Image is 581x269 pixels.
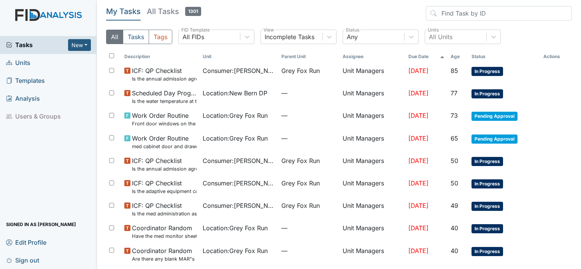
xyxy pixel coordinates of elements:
[203,111,268,120] span: Location : Grey Fox Run
[471,179,503,188] span: In Progress
[471,67,503,76] span: In Progress
[123,30,149,44] button: Tasks
[132,201,197,217] span: ICF: QP Checklist Is the med administration assessment current? (document the date in the comment...
[132,165,197,172] small: Is the annual admission agreement current? (document the date in the comment section)
[468,50,540,63] th: Toggle SortBy
[6,75,45,87] span: Templates
[185,7,201,16] span: 1301
[106,30,172,44] div: Type filter
[448,50,468,63] th: Toggle SortBy
[132,246,195,263] span: Coordinator Random Are there any blank MAR"s
[203,89,267,98] span: Location : New Bern DP
[429,32,452,41] div: All Units
[451,67,458,74] span: 85
[451,179,458,187] span: 50
[132,120,197,127] small: Front door windows on the door
[471,224,503,233] span: In Progress
[408,202,429,209] span: [DATE]
[132,156,197,172] span: ICF: QP Checklist Is the annual admission agreement current? (document the date in the comment se...
[471,112,518,121] span: Pending Approval
[281,179,320,188] span: Grey Fox Run
[340,153,405,176] td: Unit Managers
[340,63,405,85] td: Unit Managers
[281,66,320,75] span: Grey Fox Run
[109,53,114,58] input: Toggle All Rows Selected
[426,6,572,21] input: Find Task by ID
[408,179,429,187] span: [DATE]
[203,246,268,255] span: Location : Grey Fox Run
[68,39,91,51] button: New
[408,134,429,142] span: [DATE]
[408,157,429,165] span: [DATE]
[281,201,320,210] span: Grey Fox Run
[121,50,200,63] th: Toggle SortBy
[6,93,40,104] span: Analysis
[265,32,314,41] div: Incomplete Tasks
[132,111,197,127] span: Work Order Routine Front door windows on the door
[340,220,405,243] td: Unit Managers
[132,233,197,240] small: Have the med monitor sheets been filled out?
[408,247,429,255] span: [DATE]
[132,75,197,82] small: Is the annual admission agreement current? (document the date in the comment section)
[278,50,340,63] th: Toggle SortBy
[132,98,197,105] small: Is the water temperature at the kitchen sink between 100 to 110 degrees?
[340,198,405,220] td: Unit Managers
[281,223,337,233] span: —
[106,6,141,17] h5: My Tasks
[340,50,405,63] th: Assignee
[200,50,278,63] th: Toggle SortBy
[6,218,76,230] span: Signed in as [PERSON_NAME]
[451,157,458,165] span: 50
[281,111,337,120] span: —
[132,255,195,263] small: Are there any blank MAR"s
[408,89,429,97] span: [DATE]
[6,57,30,69] span: Units
[451,247,458,255] span: 40
[471,134,518,144] span: Pending Approval
[340,243,405,266] td: Unit Managers
[203,201,275,210] span: Consumer : [PERSON_NAME]
[340,85,405,108] td: Unit Managers
[203,156,275,165] span: Consumer : [PERSON_NAME]
[132,223,197,240] span: Coordinator Random Have the med monitor sheets been filled out?
[451,89,457,97] span: 77
[106,30,123,44] button: All
[6,254,39,266] span: Sign out
[471,247,503,256] span: In Progress
[471,157,503,166] span: In Progress
[408,224,429,232] span: [DATE]
[340,131,405,153] td: Unit Managers
[132,188,197,195] small: Is the adaptive equipment consent current? (document the date in the comment section)
[6,40,68,49] a: Tasks
[132,179,197,195] span: ICF: QP Checklist Is the adaptive equipment consent current? (document the date in the comment se...
[183,32,204,41] div: All FIDs
[281,156,320,165] span: Grey Fox Run
[451,202,458,209] span: 49
[149,30,172,44] button: Tags
[347,32,358,41] div: Any
[451,134,458,142] span: 65
[6,236,46,248] span: Edit Profile
[132,66,197,82] span: ICF: QP Checklist Is the annual admission agreement current? (document the date in the comment se...
[132,210,197,217] small: Is the med administration assessment current? (document the date in the comment section)
[132,89,197,105] span: Scheduled Day Program Inspection Is the water temperature at the kitchen sink between 100 to 110 ...
[132,143,197,150] small: med cabinet door and drawer
[451,224,458,232] span: 40
[281,89,337,98] span: —
[471,89,503,98] span: In Progress
[203,66,275,75] span: Consumer : [PERSON_NAME]
[203,179,275,188] span: Consumer : [PERSON_NAME]
[147,6,201,17] h5: All Tasks
[451,112,458,119] span: 73
[471,202,503,211] span: In Progress
[281,134,337,143] span: —
[405,50,448,63] th: Toggle SortBy
[203,134,268,143] span: Location : Grey Fox Run
[203,223,268,233] span: Location : Grey Fox Run
[340,108,405,130] td: Unit Managers
[132,134,197,150] span: Work Order Routine med cabinet door and drawer
[340,176,405,198] td: Unit Managers
[281,246,337,255] span: —
[408,67,429,74] span: [DATE]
